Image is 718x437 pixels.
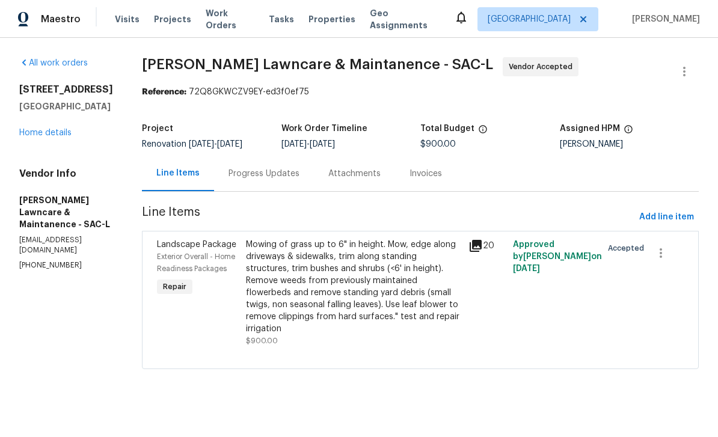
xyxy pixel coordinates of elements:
[19,129,72,137] a: Home details
[156,167,200,179] div: Line Items
[206,7,254,31] span: Work Orders
[19,235,113,255] p: [EMAIL_ADDRESS][DOMAIN_NAME]
[513,264,540,273] span: [DATE]
[229,168,299,180] div: Progress Updates
[308,13,355,25] span: Properties
[269,15,294,23] span: Tasks
[246,239,461,335] div: Mowing of grass up to 6" in height. Mow, edge along driveways & sidewalks, trim along standing st...
[19,100,113,112] h5: [GEOGRAPHIC_DATA]
[310,140,335,148] span: [DATE]
[560,140,699,148] div: [PERSON_NAME]
[19,168,113,180] h4: Vendor Info
[468,239,506,253] div: 20
[560,124,620,133] h5: Assigned HPM
[19,84,113,96] h2: [STREET_ADDRESS]
[142,140,242,148] span: Renovation
[281,140,307,148] span: [DATE]
[158,281,191,293] span: Repair
[142,57,493,72] span: [PERSON_NAME] Lawncare & Maintanence - SAC-L
[246,337,278,344] span: $900.00
[370,7,440,31] span: Geo Assignments
[41,13,81,25] span: Maestro
[157,253,235,272] span: Exterior Overall - Home Readiness Packages
[157,240,236,249] span: Landscape Package
[154,13,191,25] span: Projects
[627,13,700,25] span: [PERSON_NAME]
[115,13,140,25] span: Visits
[19,59,88,67] a: All work orders
[142,124,173,133] h5: Project
[410,168,442,180] div: Invoices
[608,242,649,254] span: Accepted
[513,240,602,273] span: Approved by [PERSON_NAME] on
[281,124,367,133] h5: Work Order Timeline
[19,260,113,270] p: [PHONE_NUMBER]
[19,194,113,230] h5: [PERSON_NAME] Lawncare & Maintanence - SAC-L
[420,124,474,133] h5: Total Budget
[420,140,456,148] span: $900.00
[478,124,488,140] span: The total cost of line items that have been proposed by Opendoor. This sum includes line items th...
[328,168,381,180] div: Attachments
[639,210,694,225] span: Add line item
[142,88,186,96] b: Reference:
[281,140,335,148] span: -
[142,206,634,228] span: Line Items
[488,13,571,25] span: [GEOGRAPHIC_DATA]
[217,140,242,148] span: [DATE]
[624,124,633,140] span: The hpm assigned to this work order.
[142,86,699,98] div: 72Q8GKWCZV9EY-ed3f0ef75
[634,206,699,228] button: Add line item
[189,140,214,148] span: [DATE]
[189,140,242,148] span: -
[509,61,577,73] span: Vendor Accepted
